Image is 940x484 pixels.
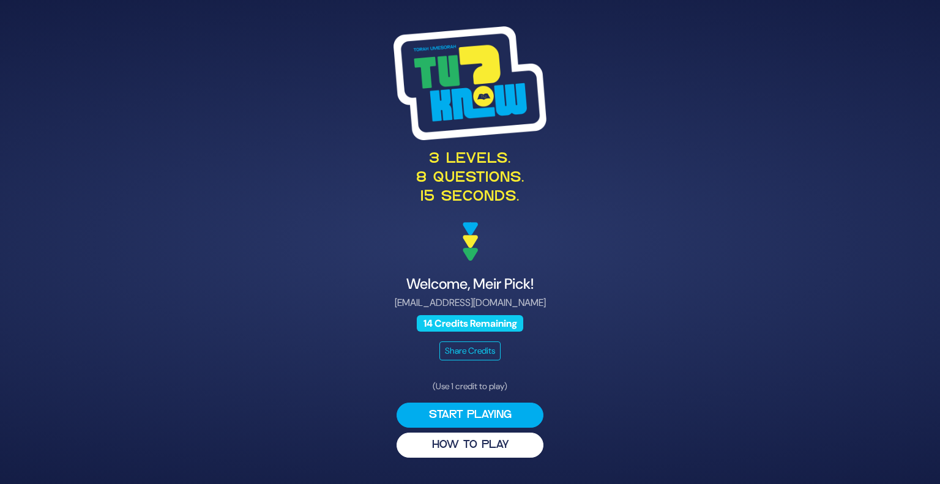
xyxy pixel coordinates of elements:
img: Tournament Logo [394,26,546,140]
span: 14 Credits Remaining [417,315,523,332]
button: Start Playing [397,403,543,428]
button: HOW TO PLAY [397,433,543,458]
p: 3 levels. 8 questions. 15 seconds. [171,150,769,207]
h4: Welcome, Meir Pick! [171,275,769,293]
p: [EMAIL_ADDRESS][DOMAIN_NAME] [171,296,769,310]
img: decoration arrows [463,222,478,261]
button: Share Credits [439,341,501,360]
p: (Use 1 credit to play) [397,380,543,393]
